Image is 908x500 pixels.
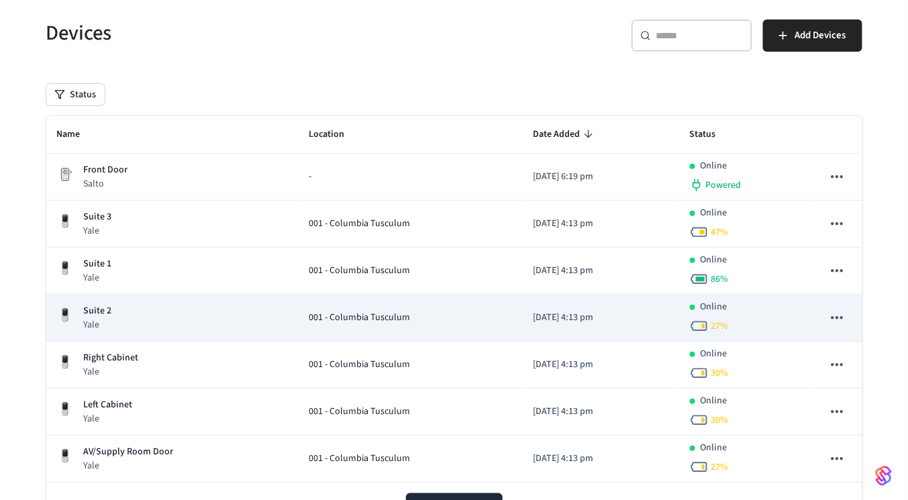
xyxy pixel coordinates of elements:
[84,304,112,318] p: Suite 2
[876,465,892,487] img: SeamLogoGradient.69752ec5.svg
[706,179,742,192] span: Powered
[701,394,727,408] p: Online
[533,405,668,419] p: [DATE] 4:13 pm
[711,272,729,286] span: 86 %
[533,170,668,184] p: [DATE] 6:19 pm
[533,217,668,231] p: [DATE] 4:13 pm
[309,170,311,184] span: -
[84,351,139,365] p: Right Cabinet
[57,307,73,323] img: Yale Assure Touchscreen Wifi Smart Lock, Satin Nickel, Front
[711,319,729,333] span: 27 %
[84,210,112,224] p: Suite 3
[763,19,862,52] button: Add Devices
[309,264,410,278] span: 001 - Columbia Tusculum
[701,159,727,173] p: Online
[711,366,729,380] span: 30 %
[84,318,112,332] p: Yale
[84,445,174,459] p: AV/Supply Room Door
[46,116,862,483] table: sticky table
[84,163,128,177] p: Front Door
[711,226,729,239] span: 47 %
[309,311,410,325] span: 001 - Columbia Tusculum
[84,177,128,191] p: Salto
[711,413,729,427] span: 30 %
[701,300,727,314] p: Online
[711,460,729,474] span: 27 %
[701,253,727,267] p: Online
[57,213,73,230] img: Yale Assure Touchscreen Wifi Smart Lock, Satin Nickel, Front
[57,448,73,464] img: Yale Assure Touchscreen Wifi Smart Lock, Satin Nickel, Front
[46,84,105,105] button: Status
[795,27,846,44] span: Add Devices
[309,405,410,419] span: 001 - Columbia Tusculum
[533,264,668,278] p: [DATE] 4:13 pm
[701,206,727,220] p: Online
[57,166,73,183] img: Placeholder Lock Image
[46,19,446,47] h5: Devices
[533,358,668,372] p: [DATE] 4:13 pm
[84,459,174,472] p: Yale
[701,441,727,455] p: Online
[84,257,112,271] p: Suite 1
[57,354,73,370] img: Yale Assure Touchscreen Wifi Smart Lock, Satin Nickel, Front
[690,124,734,145] span: Status
[309,124,362,145] span: Location
[84,398,133,412] p: Left Cabinet
[84,412,133,426] p: Yale
[309,217,410,231] span: 001 - Columbia Tusculum
[309,358,410,372] span: 001 - Columbia Tusculum
[533,124,597,145] span: Date Added
[533,311,668,325] p: [DATE] 4:13 pm
[533,452,668,466] p: [DATE] 4:13 pm
[84,224,112,238] p: Yale
[309,452,410,466] span: 001 - Columbia Tusculum
[57,260,73,277] img: Yale Assure Touchscreen Wifi Smart Lock, Satin Nickel, Front
[84,271,112,285] p: Yale
[57,124,98,145] span: Name
[84,365,139,379] p: Yale
[57,401,73,417] img: Yale Assure Touchscreen Wifi Smart Lock, Satin Nickel, Front
[701,347,727,361] p: Online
